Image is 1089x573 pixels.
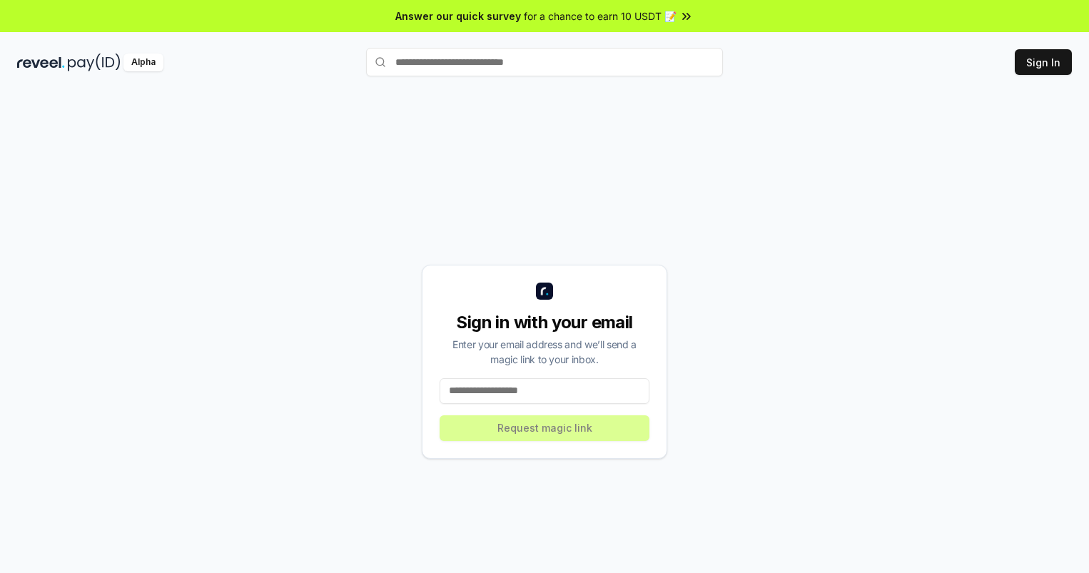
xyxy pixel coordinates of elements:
img: reveel_dark [17,54,65,71]
span: for a chance to earn 10 USDT 📝 [524,9,677,24]
span: Answer our quick survey [395,9,521,24]
div: Enter your email address and we’ll send a magic link to your inbox. [440,337,649,367]
div: Sign in with your email [440,311,649,334]
img: pay_id [68,54,121,71]
button: Sign In [1015,49,1072,75]
div: Alpha [123,54,163,71]
img: logo_small [536,283,553,300]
